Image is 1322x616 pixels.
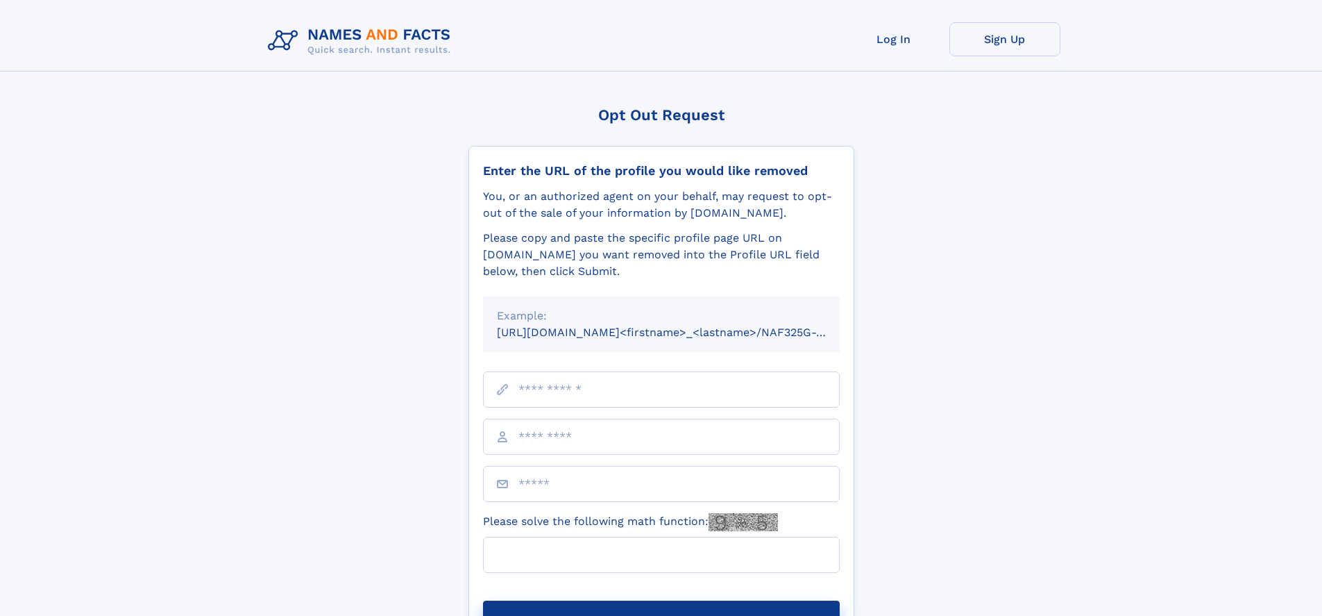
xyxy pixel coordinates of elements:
[483,230,840,280] div: Please copy and paste the specific profile page URL on [DOMAIN_NAME] you want removed into the Pr...
[483,163,840,178] div: Enter the URL of the profile you would like removed
[468,106,854,124] div: Opt Out Request
[838,22,949,56] a: Log In
[949,22,1060,56] a: Sign Up
[483,188,840,222] div: You, or an authorized agent on your behalf, may request to opt-out of the sale of your informatio...
[262,22,462,60] img: Logo Names and Facts
[497,326,866,339] small: [URL][DOMAIN_NAME]<firstname>_<lastname>/NAF325G-xxxxxxxx
[497,308,826,324] div: Example:
[483,513,778,531] label: Please solve the following math function:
